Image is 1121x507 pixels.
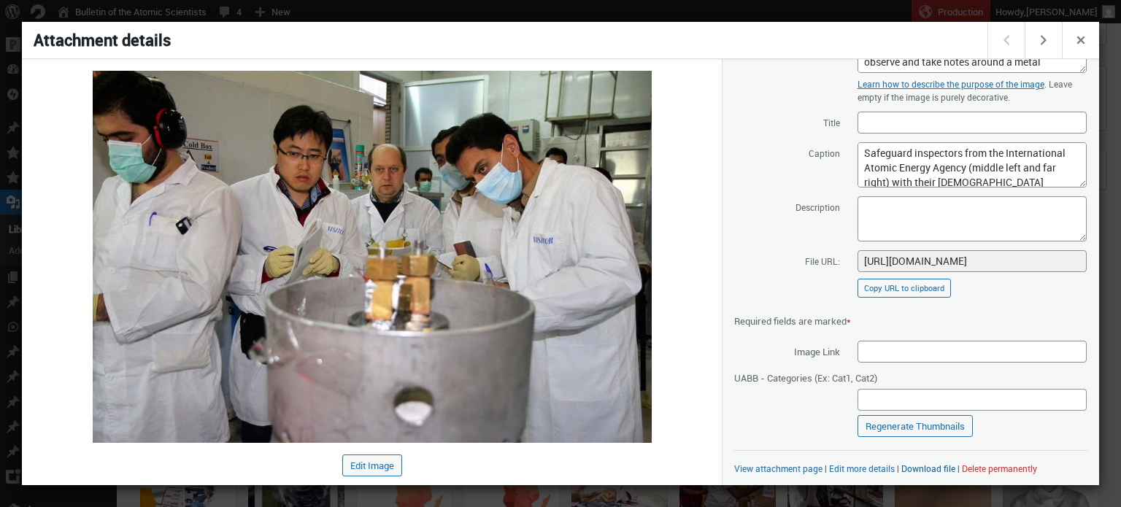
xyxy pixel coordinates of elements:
span: | [958,463,960,474]
a: Download file [901,463,955,474]
a: Regenerate Thumbnails [858,415,973,437]
label: Title [734,111,840,133]
label: Caption [734,142,840,163]
span: | [897,463,899,474]
span: Required fields are marked [734,314,851,328]
button: Copy URL to clipboard [858,279,951,298]
textarea: Safeguard inspectors from the International Atomic Energy Agency (middle left and far right) with... [858,142,1087,187]
span: | [825,463,827,474]
a: Learn how to describe the purpose of the image [858,78,1044,90]
a: View attachment page [734,463,823,474]
button: Delete permanently [962,463,1037,474]
button: Edit Image [342,454,402,476]
label: File URL: [734,249,840,271]
h1: Attachment details [22,22,990,58]
label: Description [734,196,840,217]
span: Image Link [734,340,840,362]
span: UABB - Categories (Ex: Cat1, Cat2) [734,366,877,388]
a: Edit more details [829,463,895,474]
p: . Leave empty if the image is purely decorative. [858,77,1087,104]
